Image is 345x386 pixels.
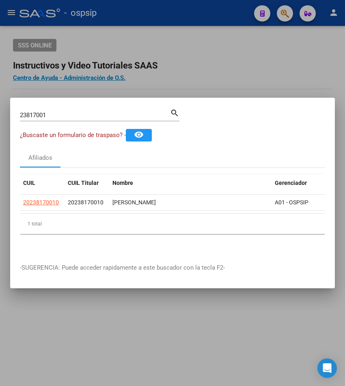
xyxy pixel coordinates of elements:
mat-icon: search [170,107,179,117]
div: Afiliados [28,153,52,163]
p: -SUGERENCIA: Puede acceder rapidamente a este buscador con la tecla F2- [20,263,325,272]
span: Gerenciador [275,180,307,186]
datatable-header-cell: CUIL [20,174,65,192]
span: CUIL Titular [68,180,99,186]
span: ¿Buscaste un formulario de traspaso? - [20,131,126,139]
span: Nombre [112,180,133,186]
datatable-header-cell: Nombre [109,174,272,192]
div: 1 total [20,214,325,234]
div: [PERSON_NAME] [112,198,268,207]
span: A01 - OSPSIP [275,199,308,206]
datatable-header-cell: CUIL Titular [65,174,109,192]
span: CUIL [23,180,35,186]
datatable-header-cell: Gerenciador [272,174,328,192]
mat-icon: remove_red_eye [134,130,144,139]
span: 20238170010 [23,199,59,206]
span: 20238170010 [68,199,103,206]
div: Open Intercom Messenger [317,358,337,378]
